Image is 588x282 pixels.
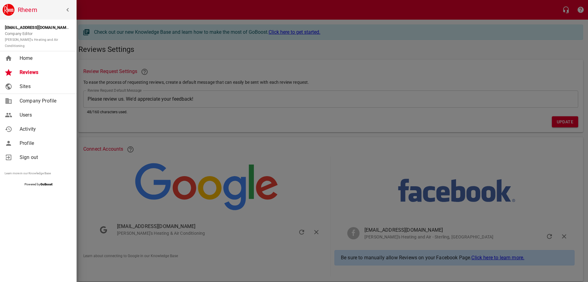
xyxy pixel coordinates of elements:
small: [PERSON_NAME]'s Heating and Air Conditioning [5,38,58,48]
strong: [EMAIL_ADDRESS][DOMAIN_NAME] [5,25,70,30]
span: Home [20,55,69,62]
span: Sites [20,83,69,90]
span: Users [20,111,69,119]
strong: GoBoost [40,183,52,186]
span: Activity [20,126,69,133]
a: Learn more in our Knowledge Base [5,172,51,175]
span: Sign out [20,154,69,161]
span: Profile [20,140,69,147]
span: Company Editor [5,31,58,48]
span: Company Profile [20,97,69,105]
span: Reviews [20,69,69,76]
h6: Rheem [18,5,74,15]
img: rheem.png [2,4,15,16]
span: Powered by [24,183,52,186]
